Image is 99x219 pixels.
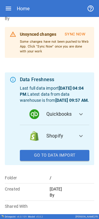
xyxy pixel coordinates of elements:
b: [DATE] 09:57 AM . [55,98,89,103]
span: v 6.0.109 [17,215,27,218]
b: [DATE] 04:04 PM [20,86,84,97]
span: Shopify [46,132,73,140]
p: / [50,175,94,181]
span: Quickbooks [46,111,73,118]
b: Unsynced changes [20,32,56,37]
p: Created [5,186,50,192]
img: data_logo [29,131,39,141]
button: Sync Now [61,29,89,39]
p: Shared With [5,203,50,209]
p: Folder [5,175,50,181]
img: data_logo [29,109,39,119]
span: v 5.0.2 [36,215,43,218]
div: [PERSON_NAME] FR [76,215,98,218]
p: [DATE] [50,186,94,192]
p: Last full data import . Latest data from data warehouse is from [20,85,89,103]
p: Some changes have not been pushed to Web App. Click "Sync Now" once you are done with your work [20,39,89,54]
div: Drivepoint [5,215,27,218]
button: data_logoShopify [20,125,89,147]
img: Drivepoint [1,215,4,217]
div: Data Freshness [20,76,89,83]
span: expand_more [77,132,85,140]
button: Go To Data Import [20,150,89,161]
button: data_logoQuickbooks [20,103,89,125]
p: By [50,192,94,198]
div: Model [28,215,43,218]
h6: By [5,15,94,22]
span: expand_more [77,111,85,118]
div: Home [17,6,29,12]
